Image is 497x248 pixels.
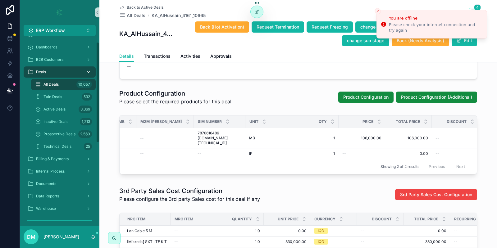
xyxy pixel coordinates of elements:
[31,141,96,152] a: Technical Deals25
[36,45,57,50] span: Dashboards
[474,4,481,11] span: 4
[24,153,96,165] a: Billing & Payments
[221,228,260,233] a: 1.0
[401,94,472,100] span: Product Configuration (Additional)
[389,136,428,141] span: 106,000.00
[249,151,253,156] span: IP
[395,189,477,200] button: 3rd Party Sales Cost Configuration
[43,234,79,240] p: [PERSON_NAME]
[76,81,92,88] div: 10,057
[24,66,96,78] a: Deals
[210,51,232,63] a: Approvals
[312,24,348,30] span: Request Freezing
[252,21,304,33] button: Request Termination
[82,93,92,101] div: 532
[140,151,144,156] span: --
[119,29,174,38] h1: KA_AlHussain_4161_10665
[454,239,458,244] span: --
[31,116,96,127] a: Inactive Deals1,213
[381,164,419,169] span: Showing 2 of 2 results
[31,79,96,90] a: All Deals10,057
[36,194,59,199] span: Data Reports
[318,228,324,234] div: IQD
[36,57,63,62] span: B2B Customers
[257,24,299,30] span: Request Termination
[347,38,384,44] span: change sub stage
[174,239,178,244] span: --
[200,24,244,30] span: Back (Hot Activation)
[267,228,307,233] a: 0.00
[144,51,171,63] a: Transactions
[127,239,167,244] a: [Mikrotik] SXT LTE KIT
[43,107,66,112] span: Active Deals
[249,136,255,141] span: MB
[210,53,232,59] span: Approvals
[119,5,163,10] a: Back to Active Deals
[396,119,420,124] span: Total Price
[140,136,144,141] span: --
[152,12,206,19] a: KA_AlHussain_4161_10665
[31,104,96,115] a: Active Deals3,369
[389,22,482,33] div: Please check your internet connection and try again
[24,191,96,202] a: Data Reports
[360,24,389,30] span: change stage
[24,166,96,177] a: Internal Process
[144,53,171,59] span: Transactions
[119,89,231,98] h1: Product Configuration
[24,25,96,36] button: Select Button
[84,143,92,150] div: 25
[180,51,200,63] a: Activities
[36,27,65,34] span: ERP Workflow
[396,92,477,103] button: Product Configuration (Additional)
[127,12,145,19] span: All Deals
[195,21,249,33] button: Back (Hot Activation)
[43,132,75,137] span: Prospective Deals
[314,217,335,222] span: Currency
[343,94,389,100] span: Product Configuration
[36,156,69,161] span: Billing & Payments
[375,8,381,14] button: Close toast
[454,228,458,233] span: --
[342,35,389,46] button: change sub stage
[43,82,59,87] span: All Deals
[36,169,65,174] span: Internal Process
[400,192,472,198] span: 3rd Party Sales Cost Configuration
[355,21,394,33] button: change stage
[221,239,260,244] span: 1.0
[36,70,46,74] span: Deals
[319,119,327,124] span: Qty
[267,239,307,244] a: 330,000.00
[454,239,495,244] a: --
[174,239,213,244] a: --
[454,217,487,222] span: Recurring Type
[314,228,353,234] a: IQD
[372,217,392,222] span: Discount
[314,239,353,245] a: IQD
[127,228,167,233] a: Lan Cable 5 M
[119,53,134,59] span: Details
[55,7,65,17] img: App logo
[407,239,446,244] span: 330,000.00
[119,195,260,203] span: Please configure the 3rd party Sales cost for this deal if any
[31,91,96,102] a: Zain Deals532
[127,5,163,10] span: Back to Active Deals
[24,203,96,214] a: Warehouse
[119,187,260,195] h1: 3rd Party Sales Cost Configuration
[27,233,35,241] span: DM
[414,217,438,222] span: Total Price
[454,228,495,233] a: --
[24,54,96,65] a: B2B Customers
[407,228,446,233] a: 0.00
[198,151,201,156] span: --
[278,217,299,222] span: Unit Price
[80,118,92,125] div: 1,213
[389,15,482,21] div: You are offline
[249,119,258,124] span: Unit
[362,119,373,124] span: Price
[361,228,400,233] a: --
[36,181,56,186] span: Documents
